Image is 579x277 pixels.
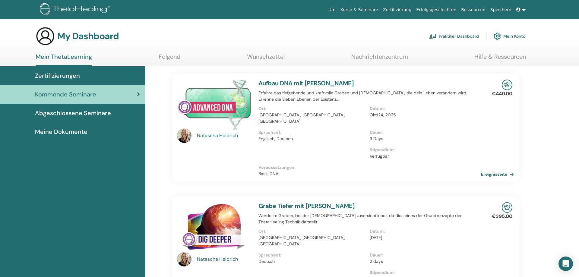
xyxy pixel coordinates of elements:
[40,3,112,17] img: logo.png
[492,90,512,97] p: €440.00
[370,252,477,258] p: Dauer :
[558,257,573,271] div: Open Intercom Messenger
[370,129,477,136] p: Dauer :
[36,53,92,66] a: Mein ThetaLearning
[492,213,512,220] p: €395.00
[502,202,512,213] img: In-Person Seminar
[474,53,526,65] a: Hilfe & Ressourcen
[338,4,381,15] a: Kurse & Seminare
[177,202,251,254] img: Grabe Tiefer
[197,256,253,263] a: Natascha Heidrich
[351,53,408,65] a: Nachrichtenzentrum
[247,53,285,65] a: Wunschzettel
[258,112,366,124] p: [GEOGRAPHIC_DATA], [GEOGRAPHIC_DATA], [GEOGRAPHIC_DATA]
[258,105,366,112] p: Ort :
[370,269,477,276] p: Stipendium :
[258,252,366,258] p: Sprachen) :
[494,31,501,41] img: cog.svg
[370,228,477,235] p: Datum :
[258,171,481,177] p: Basis DNA
[258,212,481,225] p: Werde im Graben, bei der [DEMOGRAPHIC_DATA] zuversichtlicher, da dies eines der Grundkonzepte der...
[381,4,414,15] a: Zertifizierung
[370,235,477,241] p: [DATE]
[502,80,512,90] img: In-Person Seminar
[258,129,366,136] p: Sprachen) :
[326,4,338,15] a: Um
[370,153,477,159] p: Verfügbar
[488,4,514,15] a: Speichern
[258,202,355,210] a: Grabe Tiefer mit [PERSON_NAME]
[429,33,436,39] img: chalkboard-teacher.svg
[494,30,525,43] a: Mein Konto
[197,132,253,139] a: Natascha Heidrich
[370,136,477,142] p: 3 Days
[370,258,477,265] p: 2 days
[370,147,477,153] p: Stipendium :
[258,79,354,87] a: Aufbau DNA mit [PERSON_NAME]
[35,71,80,80] span: Zertifizierungen
[35,90,96,99] span: Kommende Seminare
[36,27,55,46] img: generic-user-icon.jpg
[459,4,488,15] a: Ressourcen
[258,164,481,171] p: Voraussetzungen :
[35,127,87,136] span: Meine Dokumente
[159,53,181,65] a: Folgend
[481,170,516,179] a: Ereignisseite
[35,109,111,118] span: Abgeschlossene Seminare
[177,80,251,130] img: Aufbau DNA
[57,31,119,42] h3: My Dashboard
[429,30,479,43] a: Praktiker Dashboard
[370,105,477,112] p: Datum :
[177,252,191,266] img: default.jpg
[258,258,366,265] p: Deutsch
[370,112,477,118] p: Okt/24, 2025
[258,228,366,235] p: Ort :
[258,90,481,102] p: Erfahre das tiefgehende und kraftvolle Graben und [DEMOGRAPHIC_DATA], die dein Leben verändern wi...
[258,136,366,142] p: Englisch, Deutsch
[177,128,191,143] img: default.jpg
[258,235,366,247] p: [GEOGRAPHIC_DATA], [GEOGRAPHIC_DATA], [GEOGRAPHIC_DATA]
[414,4,459,15] a: Erfolgsgeschichten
